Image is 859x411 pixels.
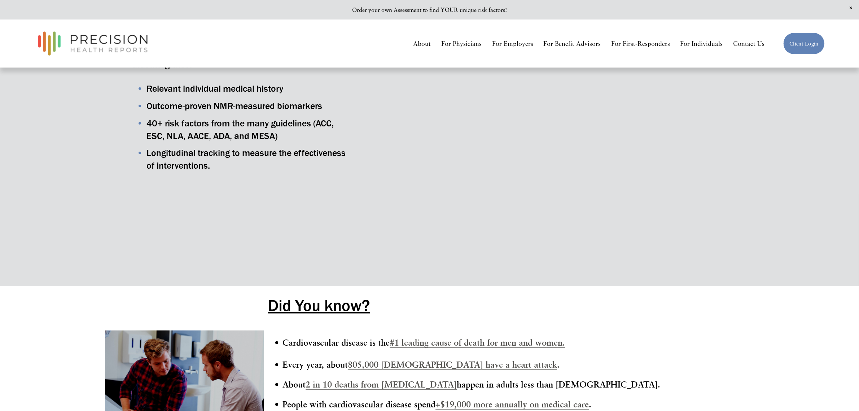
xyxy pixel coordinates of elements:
a: #1 leading cause of death for men and women. [390,337,565,347]
strong: About [282,379,306,389]
a: Client Login [783,33,824,55]
iframe: Chat Widget [730,319,859,411]
strong: happen in adults less than [DEMOGRAPHIC_DATA]. [457,379,660,389]
a: For Benefit Advisors [543,37,601,50]
strong: People with cardiovascular disease spend [282,399,435,409]
iframe: Precision Health Reports Overview [350,46,754,274]
a: +$19,000 more annually on medical care [435,399,589,409]
a: For First-Responders [611,37,670,50]
a: For Employers [492,37,533,50]
strong: . [557,359,560,369]
a: For Individuals [680,37,723,50]
a: About [413,37,431,50]
a: 2 in 10 deaths from [MEDICAL_DATA] [306,379,457,389]
img: Precision Health Reports [34,28,151,59]
a: Contact Us [733,37,764,50]
a: For Physicians [441,37,482,50]
a: 805,000 [DEMOGRAPHIC_DATA] have a heart attack [348,359,557,369]
strong: Cardiovascular disease is the [282,337,390,347]
span: Did You know? [268,295,370,315]
strong: Every year, about [282,359,348,369]
strong: . [589,399,591,409]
